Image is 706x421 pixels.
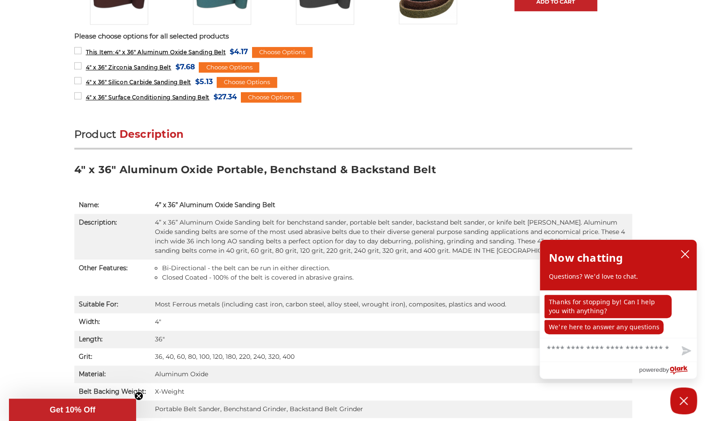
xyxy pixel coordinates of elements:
p: Thanks for stopping by! Can I help you with anything? [544,295,672,318]
td: 4” x 36” Aluminum Oxide Sanding belt for benchstand sander, portable belt sander, backstand belt ... [150,214,632,259]
td: Most Ferrous metals (including cast iron, carbon steel, alloy steel, wrought iron), composites, p... [150,296,632,313]
strong: Width: [79,318,100,326]
td: Portable Belt Sander, Benchstand Grinder, Backstand Belt Grinder [150,400,632,418]
span: 4" x 36" Aluminum Oxide Sanding Belt [86,49,226,55]
p: We're here to answer any questions [544,320,663,334]
span: 4" x 36" Surface Conditioning Sanding Belt [86,94,209,101]
button: Close Chatbox [670,387,697,414]
div: Choose Options [252,47,312,58]
strong: This Item: [86,49,115,55]
div: Choose Options [241,92,301,103]
div: Choose Options [217,77,277,88]
h3: 4" x 36" Aluminum Oxide Portable, Benchstand & Backstand Belt [74,163,632,183]
span: $4.17 [230,46,248,58]
button: close chatbox [678,247,692,261]
button: Send message [674,341,697,361]
span: Get 10% Off [50,405,95,414]
strong: Other Features: [79,264,128,272]
p: Questions? We'd love to chat. [549,272,688,281]
td: X-Weight [150,383,632,400]
td: 36″ [150,331,632,348]
li: Closed Coated - 100% of the belt is covered in abrasive grains. [162,273,628,282]
button: Close teaser [134,391,143,400]
div: chat [540,290,697,338]
span: by [663,364,669,375]
td: 4″ [150,313,632,331]
div: Get 10% OffClose teaser [9,399,136,421]
div: Choose Options [199,62,259,73]
td: Aluminum Oxide [150,366,632,383]
span: Description [120,128,184,140]
p: Please choose options for all selected products [74,31,632,42]
span: $27.34 [214,91,237,103]
a: Powered by Olark [639,362,697,378]
strong: Grit: [79,353,92,361]
strong: Length: [79,335,103,343]
h2: Now chatting [549,249,623,267]
strong: Suitable For: [79,300,118,308]
strong: Description: [79,218,117,226]
span: $5.13 [195,76,213,88]
span: powered [639,364,662,375]
li: Bi-Directional - the belt can be run in either direction. [162,264,628,273]
span: 4” x 36” Aluminum Oxide Sanding Belt [155,201,275,209]
strong: Belt Backing Weight: [79,387,146,395]
span: $7.68 [175,61,195,73]
span: Product [74,128,116,140]
strong: Material: [79,370,106,378]
span: 4" x 36" Silicon Carbide Sanding Belt [86,79,191,85]
strong: Name: [79,201,99,209]
div: olark chatbox [539,239,697,379]
span: 4" x 36" Zirconia Sanding Belt [86,64,171,71]
td: 36, 40, 60, 80, 100, 120, 180, 220, 240, 320, 400 [150,348,632,366]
